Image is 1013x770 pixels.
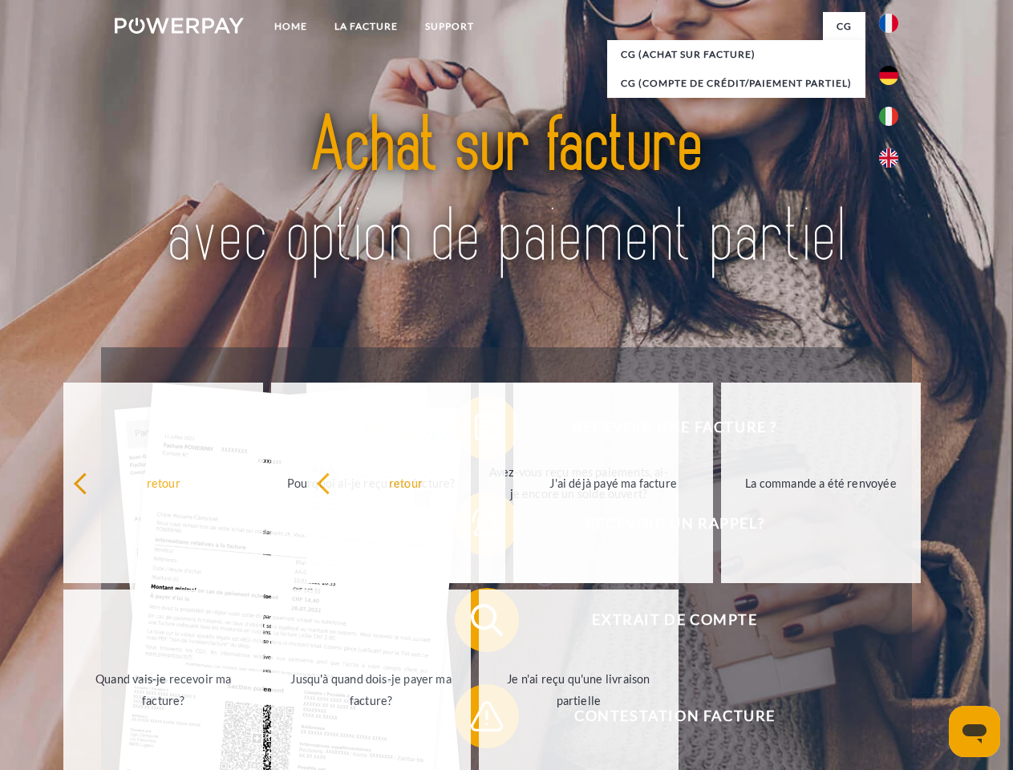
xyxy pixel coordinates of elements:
div: retour [316,472,496,493]
img: it [879,107,898,126]
a: LA FACTURE [321,12,411,41]
div: Je n'ai reçu qu'une livraison partielle [488,668,669,711]
div: La commande a été renvoyée [731,472,911,493]
img: logo-powerpay-white.svg [115,18,244,34]
a: CG (achat sur facture) [607,40,865,69]
iframe: Bouton de lancement de la fenêtre de messagerie [949,706,1000,757]
div: Pourquoi ai-je reçu une facture? [281,472,461,493]
img: title-powerpay_fr.svg [153,77,860,307]
div: Jusqu'à quand dois-je payer ma facture? [281,668,461,711]
img: de [879,66,898,85]
a: Home [261,12,321,41]
a: CG (Compte de crédit/paiement partiel) [607,69,865,98]
img: fr [879,14,898,33]
div: retour [73,472,253,493]
div: Quand vais-je recevoir ma facture? [73,668,253,711]
a: CG [823,12,865,41]
a: Support [411,12,488,41]
img: en [879,148,898,168]
div: J'ai déjà payé ma facture [523,472,703,493]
